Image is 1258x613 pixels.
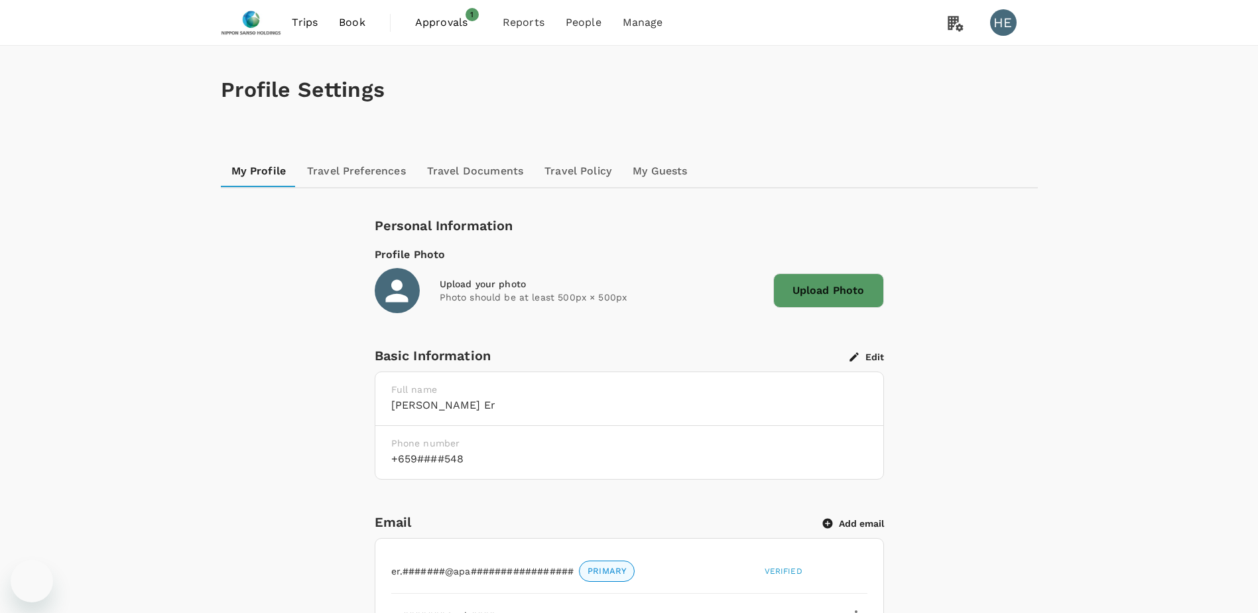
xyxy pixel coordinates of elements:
[391,437,867,450] p: Phone number
[221,78,1038,102] h1: Profile Settings
[375,511,823,533] h6: Email
[375,345,849,366] div: Basic Information
[990,9,1017,36] div: HE
[339,15,365,31] span: Book
[622,155,698,187] a: My Guests
[221,8,282,37] img: Nippon Sanso Holdings Singapore Pte Ltd
[623,15,663,31] span: Manage
[375,215,884,236] div: Personal Information
[466,8,479,21] span: 1
[292,15,318,31] span: Trips
[566,15,601,31] span: People
[391,383,867,396] p: Full name
[503,15,544,31] span: Reports
[580,565,634,578] span: PRIMARY
[221,155,297,187] a: My Profile
[296,155,416,187] a: Travel Preferences
[440,277,763,291] div: Upload your photo
[11,560,53,602] iframe: Button to launch messaging window
[534,155,622,187] a: Travel Policy
[415,15,481,31] span: Approvals
[823,517,884,529] button: Add email
[391,450,867,468] h6: +659####548
[391,396,867,415] h6: [PERSON_NAME] Er
[391,565,574,578] p: er.#######@apa#################
[849,351,884,363] button: Edit
[765,567,802,576] span: Verified
[416,155,534,187] a: Travel Documents
[375,247,884,263] div: Profile Photo
[440,291,763,304] p: Photo should be at least 500px × 500px
[773,273,884,308] span: Upload Photo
